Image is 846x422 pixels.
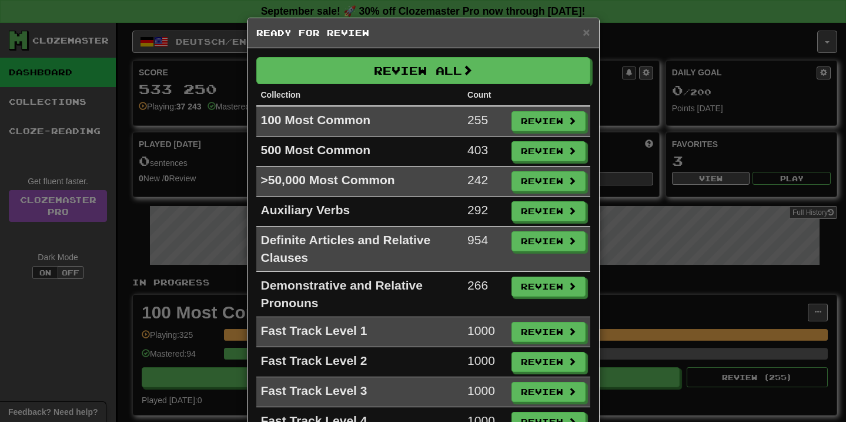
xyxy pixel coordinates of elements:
[256,84,463,106] th: Collection
[511,277,586,297] button: Review
[583,25,590,39] span: ×
[583,26,590,38] button: Close
[256,272,463,317] td: Demonstrative and Relative Pronouns
[511,322,586,342] button: Review
[463,106,506,137] td: 255
[256,57,590,84] button: Review All
[463,317,506,347] td: 1000
[511,171,586,191] button: Review
[256,347,463,377] td: Fast Track Level 2
[511,141,586,161] button: Review
[511,382,586,402] button: Review
[463,347,506,377] td: 1000
[256,317,463,347] td: Fast Track Level 1
[463,272,506,317] td: 266
[511,111,586,131] button: Review
[463,167,506,197] td: 242
[511,201,586,221] button: Review
[256,167,463,197] td: >50,000 Most Common
[463,137,506,167] td: 403
[256,106,463,137] td: 100 Most Common
[256,197,463,227] td: Auxiliary Verbs
[463,197,506,227] td: 292
[511,352,586,372] button: Review
[463,377,506,407] td: 1000
[256,377,463,407] td: Fast Track Level 3
[256,227,463,272] td: Definite Articles and Relative Clauses
[463,84,506,106] th: Count
[463,227,506,272] td: 954
[511,231,586,251] button: Review
[256,137,463,167] td: 500 Most Common
[256,27,590,39] h5: Ready for Review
